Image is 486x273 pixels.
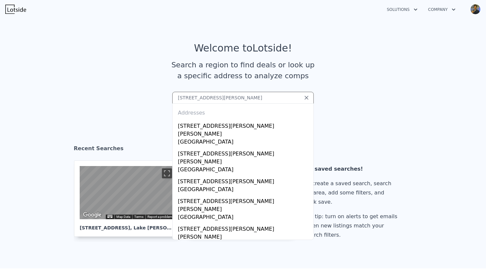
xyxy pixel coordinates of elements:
input: Search an address or region... [172,92,314,104]
div: Welcome to Lotside ! [194,42,292,54]
div: Map [80,166,174,219]
img: Lotside [5,5,26,14]
div: Search a region to find deals or look up a specific address to analyze comps [169,59,317,81]
a: Map [STREET_ADDRESS], Lake [PERSON_NAME] [74,160,185,237]
div: [STREET_ADDRESS][PERSON_NAME][PERSON_NAME] [178,222,311,241]
div: No saved searches! [305,164,400,174]
div: [GEOGRAPHIC_DATA] [178,186,311,195]
button: Map Data [116,215,130,219]
div: Recent Searches [74,139,412,160]
div: [GEOGRAPHIC_DATA] [178,166,311,175]
div: [STREET_ADDRESS] , Lake [PERSON_NAME] [80,219,174,231]
a: Report a problem [147,215,172,219]
div: [STREET_ADDRESS][PERSON_NAME] [178,175,311,186]
div: [GEOGRAPHIC_DATA] [178,138,311,147]
div: To create a saved search, search an area, add some filters, and click save. [305,179,400,207]
div: Pro tip: turn on alerts to get emails when new listings match your search filters. [305,212,400,240]
div: [STREET_ADDRESS][PERSON_NAME][PERSON_NAME] [178,147,311,166]
div: [GEOGRAPHIC_DATA] [178,213,311,222]
button: Company [423,4,461,16]
img: Google [81,211,103,219]
button: Solutions [382,4,423,16]
div: [STREET_ADDRESS][PERSON_NAME][PERSON_NAME] [178,195,311,213]
div: Street View [80,166,174,219]
div: Addresses [175,104,311,119]
a: Open this area in Google Maps (opens a new window) [81,211,103,219]
button: Keyboard shortcuts [107,215,112,218]
a: Terms (opens in new tab) [134,215,143,219]
img: avatar [470,4,481,15]
button: Toggle fullscreen view [162,168,172,178]
div: [STREET_ADDRESS][PERSON_NAME][PERSON_NAME] [178,119,311,138]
